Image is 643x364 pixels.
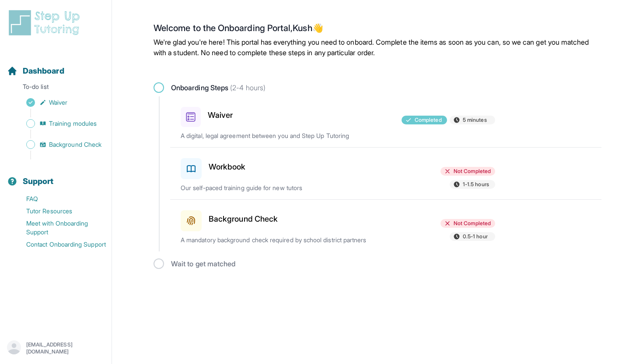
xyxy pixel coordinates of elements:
[7,117,112,130] a: Training modules
[3,82,108,95] p: To-do list
[49,98,67,107] span: Waiver
[170,200,601,251] a: Background CheckNot Completed0.5-1 hourA mandatory background check required by school district p...
[3,51,108,81] button: Dashboard
[49,119,97,128] span: Training modules
[7,9,85,37] img: logo
[154,23,601,37] h2: Welcome to the Onboarding Portal, Kush 👋
[7,205,112,217] a: Tutor Resources
[23,175,54,187] span: Support
[26,341,105,355] p: [EMAIL_ADDRESS][DOMAIN_NAME]
[7,340,105,356] button: [EMAIL_ADDRESS][DOMAIN_NAME]
[7,193,112,205] a: FAQ
[454,220,491,227] span: Not Completed
[7,217,112,238] a: Meet with Onboarding Support
[23,65,64,77] span: Dashboard
[415,117,442,124] span: Completed
[208,109,233,121] h3: Waiver
[3,161,108,191] button: Support
[7,65,64,77] a: Dashboard
[170,96,601,147] a: WaiverCompleted5 minutesA digital, legal agreement between you and Step Up Tutoring
[209,161,246,173] h3: Workbook
[454,168,491,175] span: Not Completed
[181,184,385,192] p: Our self-paced training guide for new tutors
[7,138,112,151] a: Background Check
[181,131,385,140] p: A digital, legal agreement between you and Step Up Tutoring
[170,148,601,199] a: WorkbookNot Completed1-1.5 hoursOur self-paced training guide for new tutors
[209,213,278,225] h3: Background Check
[463,181,489,188] span: 1-1.5 hours
[463,233,488,240] span: 0.5-1 hour
[171,82,266,93] span: Onboarding Steps
[49,140,101,149] span: Background Check
[181,236,385,244] p: A mandatory background check required by school district partners
[7,238,112,251] a: Contact Onboarding Support
[228,83,266,92] span: (2-4 hours)
[7,96,112,109] a: Waiver
[154,37,601,58] p: We're glad you're here! This portal has everything you need to onboard. Complete the items as soo...
[463,117,487,124] span: 5 minutes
